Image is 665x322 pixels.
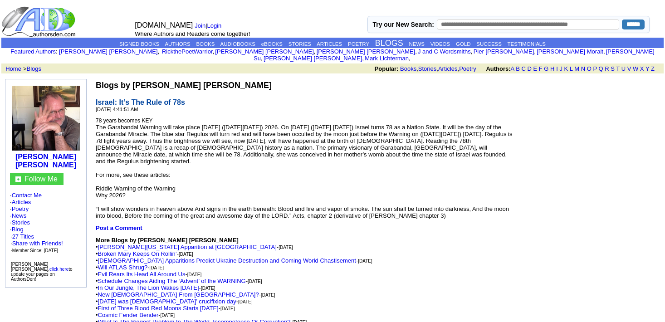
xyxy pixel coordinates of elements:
[633,65,638,72] a: W
[564,65,568,72] a: K
[544,65,548,72] a: G
[187,272,201,277] font: [DATE]
[527,65,531,72] a: D
[486,65,510,72] b: Authors:
[438,65,458,72] a: Articles
[418,48,471,55] a: J and C Wordsmiths
[96,264,164,271] font: • -
[220,306,235,311] font: [DATE]
[12,205,29,212] a: Poetry
[645,65,649,72] a: Y
[98,291,259,298] a: New [DEMOGRAPHIC_DATA] From [GEOGRAPHIC_DATA]?
[23,65,41,72] font: >
[556,65,558,72] a: I
[511,65,514,72] a: A
[165,41,190,47] a: AUTHORS
[418,65,436,72] a: Stories
[96,237,239,244] font: More Blogs by [PERSON_NAME] [PERSON_NAME]
[196,41,215,47] a: BOOKS
[263,56,264,61] font: i
[98,244,277,250] a: [PERSON_NAME][US_STATE] Apparition at [GEOGRAPHIC_DATA]
[537,48,603,55] a: [PERSON_NAME] Morait
[15,153,76,169] a: [PERSON_NAME] [PERSON_NAME]
[317,48,415,55] a: [PERSON_NAME] [PERSON_NAME]
[254,48,655,62] a: [PERSON_NAME] Su
[476,41,502,47] a: SUCCESS
[12,240,63,247] a: Share with Friends!
[533,65,537,72] a: E
[98,257,356,264] a: [DEMOGRAPHIC_DATA] Apparitions Predict Ukraine Destruction and Coming World Chastisement
[248,279,262,284] font: [DATE]
[150,265,164,270] font: [DATE]
[98,271,186,278] a: Evil Rears Its Head All Around Us
[98,264,148,271] a: Will ATLAS Shrug?
[98,250,177,257] a: Broken Mary Keeps On Rollin’
[161,313,175,318] font: [DATE]
[627,65,631,72] a: V
[621,65,626,72] a: U
[550,65,554,72] a: H
[459,65,476,72] a: Poetry
[12,219,30,226] a: Stories
[15,176,21,182] img: gc.jpg
[11,262,73,282] font: [PERSON_NAME] [PERSON_NAME], to update your pages on AuthorsDen!
[96,312,175,318] font: • -
[96,284,215,291] font: • -
[317,41,342,47] a: ARTICLES
[536,49,537,54] font: i
[195,22,225,29] font: |
[559,65,562,72] a: J
[409,41,425,47] a: NEWS
[539,65,543,72] a: F
[12,199,31,205] a: Articles
[358,259,372,263] font: [DATE]
[96,81,272,90] b: Blogs by [PERSON_NAME] [PERSON_NAME]
[12,226,24,233] a: Blog
[1,6,78,38] img: logo_ad.gif
[98,298,236,305] a: [DATE] was [DEMOGRAPHIC_DATA]’ crucifixion day
[348,41,369,47] a: POETRY
[456,41,471,47] a: GOLD
[160,48,212,55] a: RickthePoetWarrior
[179,252,193,257] font: [DATE]
[417,49,418,54] font: i
[12,212,27,219] a: News
[12,248,59,253] font: Member Since: [DATE]
[98,284,199,291] a: In Our Jungle, The Lion Wakes [DATE]
[214,49,215,54] font: i
[616,65,620,72] a: T
[195,22,205,29] a: Join
[598,65,603,72] a: Q
[400,65,416,72] a: Books
[372,21,434,28] label: Try our New Search:
[49,267,68,272] a: click here
[611,65,615,72] a: S
[27,65,42,72] a: Blogs
[375,65,663,72] font: , , ,
[581,65,585,72] a: N
[508,41,546,47] a: TESTIMONIALS
[640,65,644,72] a: X
[135,30,250,37] font: Where Authors and Readers come together!
[98,312,159,318] a: Cosmic Fender Bender
[315,49,316,54] font: i
[96,124,512,219] span: The Garabandal Warning will take place [DATE] ([DATE][DATE]) 2026. On [DATE] ([DATE] [DATE]) Isra...
[261,293,275,298] font: [DATE]
[96,244,293,250] font: • -
[96,278,262,284] font: • -
[96,224,142,231] a: Post a Comment
[201,286,215,291] font: [DATE]
[12,233,34,240] a: 27 Titles
[24,175,58,183] a: Follow Me
[587,65,592,72] a: O
[288,41,311,47] a: STORIES
[59,48,655,62] font: , , , , , , , , , ,
[10,192,82,254] font: ·
[96,257,372,264] font: • -
[605,65,609,72] a: R
[10,192,42,233] font: · · · · ·
[96,291,275,298] font: • -
[5,65,21,72] a: Home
